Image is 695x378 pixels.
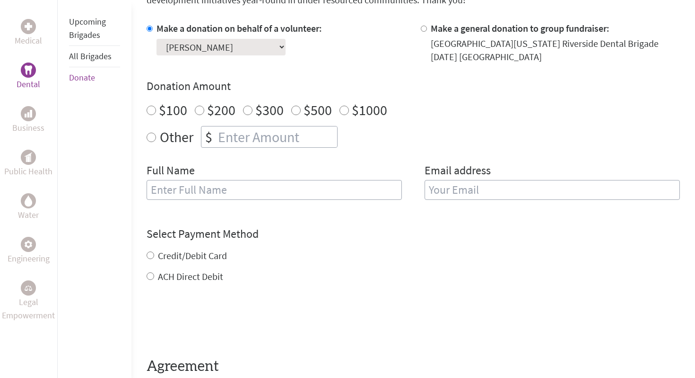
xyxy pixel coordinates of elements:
div: Public Health [21,150,36,165]
h4: Select Payment Method [147,226,680,242]
div: Business [21,106,36,121]
img: Medical [25,23,32,30]
label: $100 [159,101,187,119]
img: Engineering [25,241,32,248]
div: Medical [21,19,36,34]
iframe: reCAPTCHA [147,302,290,339]
label: Full Name [147,163,195,180]
p: Public Health [4,165,52,178]
a: DentalDental [17,63,40,91]
label: ACH Direct Debit [158,270,223,282]
h4: Agreement [147,358,680,375]
img: Water [25,195,32,206]
div: [GEOGRAPHIC_DATA][US_STATE] Riverside Dental Brigade [DATE] [GEOGRAPHIC_DATA] [431,37,680,63]
a: EngineeringEngineering [8,237,50,265]
label: Credit/Debit Card [158,250,227,261]
a: BusinessBusiness [12,106,44,135]
div: Legal Empowerment [21,280,36,296]
label: Make a general donation to group fundraiser: [431,22,609,34]
label: Make a donation on behalf of a volunteer: [156,22,322,34]
div: $ [201,126,216,147]
label: $500 [304,101,332,119]
img: Legal Empowerment [25,285,32,291]
input: Your Email [425,180,680,200]
li: Upcoming Brigades [69,11,120,46]
label: $200 [207,101,235,119]
li: Donate [69,67,120,88]
img: Public Health [25,153,32,162]
a: WaterWater [18,193,39,222]
div: Water [21,193,36,208]
div: Dental [21,63,36,78]
p: Water [18,208,39,222]
p: Legal Empowerment [2,296,55,322]
p: Medical [15,34,42,47]
input: Enter Full Name [147,180,402,200]
a: Donate [69,72,95,83]
label: Email address [425,163,491,180]
div: Engineering [21,237,36,252]
li: All Brigades [69,46,120,67]
label: $300 [255,101,284,119]
a: MedicalMedical [15,19,42,47]
label: $1000 [352,101,387,119]
img: Business [25,110,32,117]
p: Engineering [8,252,50,265]
a: Legal EmpowermentLegal Empowerment [2,280,55,322]
p: Dental [17,78,40,91]
img: Dental [25,65,32,74]
label: Other [160,126,193,148]
p: Business [12,121,44,135]
a: All Brigades [69,51,112,62]
a: Public HealthPublic Health [4,150,52,178]
input: Enter Amount [216,126,337,147]
h4: Donation Amount [147,79,680,94]
a: Upcoming Brigades [69,16,106,40]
